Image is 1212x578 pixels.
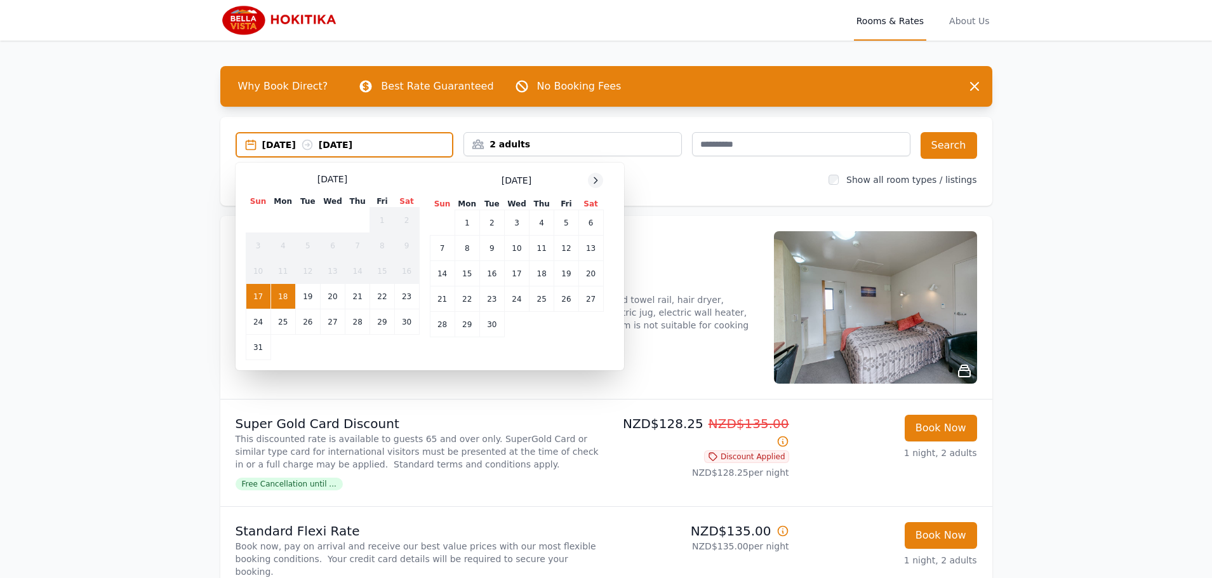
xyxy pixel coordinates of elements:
td: 28 [430,312,455,337]
p: Standard Flexi Rate [236,522,601,540]
td: 29 [455,312,479,337]
span: NZD$135.00 [709,416,789,431]
td: 18 [529,261,554,286]
div: [DATE] [DATE] [262,138,453,151]
td: 23 [479,286,504,312]
th: Wed [320,196,345,208]
td: 30 [479,312,504,337]
td: 25 [529,286,554,312]
td: 22 [370,284,394,309]
td: 20 [578,261,603,286]
p: No Booking Fees [537,79,622,94]
td: 7 [345,233,370,259]
td: 9 [394,233,419,259]
p: Book now, pay on arrival and receive our best value prices with our most flexible booking conditi... [236,540,601,578]
td: 25 [270,309,295,335]
td: 26 [554,286,578,312]
td: 1 [370,208,394,233]
img: Bella Vista Hokitika [220,5,342,36]
td: 6 [578,210,603,236]
p: NZD$128.25 per night [611,466,789,479]
td: 27 [320,309,345,335]
td: 15 [455,261,479,286]
button: Book Now [905,522,977,549]
th: Fri [370,196,394,208]
td: 19 [295,284,320,309]
td: 17 [246,284,270,309]
td: 24 [504,286,529,312]
p: NZD$128.25 [611,415,789,450]
td: 19 [554,261,578,286]
th: Wed [504,198,529,210]
td: 13 [578,236,603,261]
p: NZD$135.00 [611,522,789,540]
td: 5 [295,233,320,259]
p: 1 night, 2 adults [799,447,977,459]
span: [DATE] [502,174,531,187]
td: 21 [430,286,455,312]
td: 30 [394,309,419,335]
td: 20 [320,284,345,309]
td: 7 [430,236,455,261]
td: 28 [345,309,370,335]
td: 24 [246,309,270,335]
td: 14 [345,259,370,284]
td: 3 [504,210,529,236]
td: 2 [394,208,419,233]
td: 11 [529,236,554,261]
th: Tue [295,196,320,208]
td: 23 [394,284,419,309]
span: Free Cancellation until ... [236,478,343,490]
p: Best Rate Guaranteed [381,79,493,94]
p: Super Gold Card Discount [236,415,601,433]
td: 17 [504,261,529,286]
td: 21 [345,284,370,309]
button: Search [921,132,977,159]
span: Why Book Direct? [228,74,338,99]
p: NZD$135.00 per night [611,540,789,553]
td: 27 [578,286,603,312]
td: 13 [320,259,345,284]
th: Mon [455,198,479,210]
td: 12 [554,236,578,261]
td: 9 [479,236,504,261]
p: This discounted rate is available to guests 65 and over only. SuperGold Card or similar type card... [236,433,601,471]
span: [DATE] [317,173,347,185]
td: 18 [270,284,295,309]
td: 6 [320,233,345,259]
td: 29 [370,309,394,335]
th: Fri [554,198,578,210]
span: Discount Applied [704,450,789,463]
td: 8 [370,233,394,259]
label: Show all room types / listings [846,175,976,185]
th: Tue [479,198,504,210]
td: 3 [246,233,270,259]
th: Sun [430,198,455,210]
td: 14 [430,261,455,286]
th: Mon [270,196,295,208]
td: 12 [295,259,320,284]
td: 22 [455,286,479,312]
td: 5 [554,210,578,236]
div: 2 adults [464,138,681,151]
td: 26 [295,309,320,335]
td: 10 [246,259,270,284]
th: Thu [345,196,370,208]
td: 2 [479,210,504,236]
td: 4 [270,233,295,259]
td: 1 [455,210,479,236]
button: Book Now [905,415,977,441]
th: Sun [246,196,270,208]
td: 8 [455,236,479,261]
td: 16 [479,261,504,286]
td: 10 [504,236,529,261]
td: 15 [370,259,394,284]
td: 11 [270,259,295,284]
th: Sat [578,198,603,210]
th: Sat [394,196,419,208]
th: Thu [529,198,554,210]
p: 1 night, 2 adults [799,554,977,567]
td: 31 [246,335,270,360]
td: 4 [529,210,554,236]
td: 16 [394,259,419,284]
